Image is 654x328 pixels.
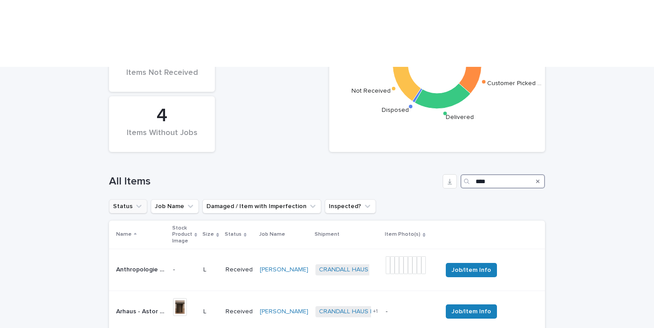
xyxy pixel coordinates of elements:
p: Received [226,308,253,316]
p: Item Photo(s) [385,230,420,239]
p: Job Name [259,230,285,239]
span: Job/Item Info [452,266,491,275]
p: L [203,308,218,316]
p: Received [226,266,253,274]
text: Customer Picked … [487,80,541,86]
button: Status [109,199,147,213]
span: + 1 [373,309,378,314]
h1: All Items [109,175,439,188]
button: Job Name [151,199,199,213]
text: Disposed [382,107,409,113]
button: Damaged / Item with Imperfection [202,199,321,213]
p: Stock Product Image [172,223,192,246]
div: Items Not Received [124,68,200,87]
div: 4 [124,105,200,127]
a: CRANDALL HAUS | TDC Delivery | 25051 [319,308,433,316]
button: Inspected? [325,199,376,213]
p: - [173,266,196,274]
text: Not Received [351,87,391,94]
p: Name [116,230,132,239]
p: Arhaus - Astor 72in Round Chestnut Table Base | 75670 [116,306,168,316]
p: Shipment [315,230,339,239]
p: Anthropologie - Perry Wooden Stone Mirror REPLACEMENT | 77607 [116,264,168,274]
button: Job/Item Info [446,263,497,277]
span: Job/Item Info [452,307,491,316]
p: Status [225,230,242,239]
tr: Anthropologie - [PERSON_NAME] [PERSON_NAME] Mirror REPLACEMENT | 77607Anthropologie - [PERSON_NAM... [109,249,550,291]
a: CRANDALL HAUS | Inbound Shipment | 25222 [319,266,448,274]
p: L [203,266,218,274]
a: [PERSON_NAME] [260,308,308,316]
text: Delivered [446,114,474,120]
input: Search [460,174,545,189]
div: Items Without Jobs [124,128,200,147]
a: [PERSON_NAME] [260,266,308,274]
p: Size [202,230,214,239]
p: - [386,308,435,316]
button: Job/Item Info [446,304,497,319]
